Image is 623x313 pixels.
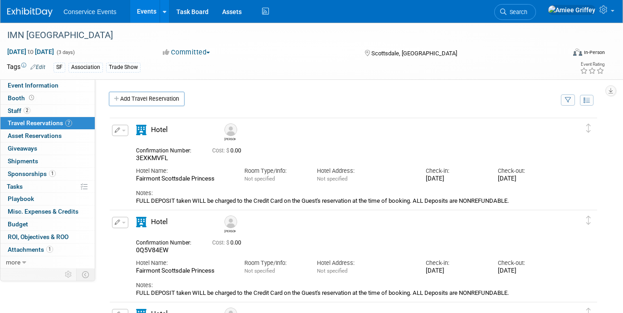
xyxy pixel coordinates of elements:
span: 3EXKMVFL [136,154,168,161]
img: ExhibitDay [7,8,53,17]
i: Hotel [136,217,146,227]
div: Check-out: [498,259,557,267]
span: to [26,48,35,55]
a: Playbook [0,193,95,205]
span: Attachments [8,246,53,253]
span: 2 [24,107,30,114]
span: 0.00 [212,147,245,154]
span: 0.00 [212,240,245,246]
img: Amiee Griffey [548,5,596,15]
span: Scottsdale, [GEOGRAPHIC_DATA] [371,50,457,57]
img: Format-Inperson.png [573,49,582,56]
div: Notes: [136,189,557,197]
div: FULL DEPOSIT taken WILL be charged to the Credit Card on the Guest's reservation at the time of b... [136,289,557,297]
div: Hotel Address: [317,167,412,175]
span: Hotel [151,126,168,134]
td: Tags [7,62,45,73]
i: Click and drag to move item [586,124,591,133]
div: Notes: [136,281,557,289]
div: Hotel Address: [317,259,412,267]
span: Cost: $ [212,147,230,154]
span: Not specified [317,176,347,182]
span: Hotel [151,218,168,226]
div: Room Type/Info: [244,259,303,267]
span: Tasks [7,183,23,190]
span: (3 days) [56,49,75,55]
span: Search [506,9,527,15]
div: Fairmont Scottsdale Princess [136,267,231,275]
a: Asset Reservations [0,130,95,142]
a: Staff2 [0,105,95,117]
span: Not specified [317,268,347,274]
div: Hotel Name: [136,259,231,267]
a: Attachments1 [0,244,95,256]
a: more [0,256,95,269]
span: Cost: $ [212,240,230,246]
div: Trade Show [106,63,141,72]
span: 0Q5V84EW [136,246,169,254]
a: ROI, Objectives & ROO [0,231,95,243]
span: 7 [65,120,72,127]
span: Not specified [244,176,275,182]
span: Travel Reservations [8,119,72,127]
div: SF [54,63,65,72]
a: Edit [30,64,45,70]
span: Booth not reserved yet [27,94,36,101]
span: Misc. Expenses & Credits [8,208,78,215]
span: 1 [46,246,53,253]
div: Association [68,63,103,72]
img: Zach Beck [224,215,237,228]
div: Fairmont Scottsdale Princess [136,175,231,183]
div: Confirmation Number: [136,145,199,154]
i: Click and drag to move item [586,216,591,225]
div: [DATE] [426,267,485,275]
span: [DATE] [DATE] [7,48,54,56]
div: Check-out: [498,167,557,175]
div: Zach Beck [224,228,236,233]
div: In-Person [584,49,605,56]
a: Search [494,4,536,20]
span: Budget [8,220,28,228]
a: Tasks [0,181,95,193]
span: Shipments [8,157,38,165]
a: Add Travel Reservation [109,92,185,106]
a: Misc. Expenses & Credits [0,205,95,218]
i: Hotel [136,125,146,135]
span: Sponsorships [8,170,56,177]
span: Booth [8,94,36,102]
div: Check-in: [426,259,485,267]
a: Sponsorships1 [0,168,95,180]
span: more [6,259,20,266]
div: Check-in: [426,167,485,175]
a: Budget [0,218,95,230]
div: Event Rating [580,62,604,67]
div: Zach Beck [222,215,238,233]
a: Event Information [0,79,95,92]
div: Event Format [516,47,605,61]
div: FULL DEPOSIT taken WILL be charged to the Credit Card on the Guest's reservation at the time of b... [136,197,557,205]
div: [DATE] [498,175,557,183]
div: Tanner Wade [222,123,238,141]
span: Event Information [8,82,58,89]
button: Committed [160,48,214,57]
div: Confirmation Number: [136,237,199,246]
span: Conservice Events [63,8,117,15]
span: 1 [49,170,56,177]
div: Tanner Wade [224,136,236,141]
div: Room Type/Info: [244,167,303,175]
a: Travel Reservations7 [0,117,95,129]
img: Tanner Wade [224,123,237,136]
span: Playbook [8,195,34,202]
span: Giveaways [8,145,37,152]
a: Giveaways [0,142,95,155]
a: Shipments [0,155,95,167]
span: Not specified [244,268,275,274]
td: Personalize Event Tab Strip [61,269,77,280]
td: Toggle Event Tabs [77,269,95,280]
a: Booth [0,92,95,104]
div: [DATE] [426,175,485,183]
span: Staff [8,107,30,114]
span: Asset Reservations [8,132,62,139]
div: IMN [GEOGRAPHIC_DATA] [4,27,554,44]
div: Hotel Name: [136,167,231,175]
